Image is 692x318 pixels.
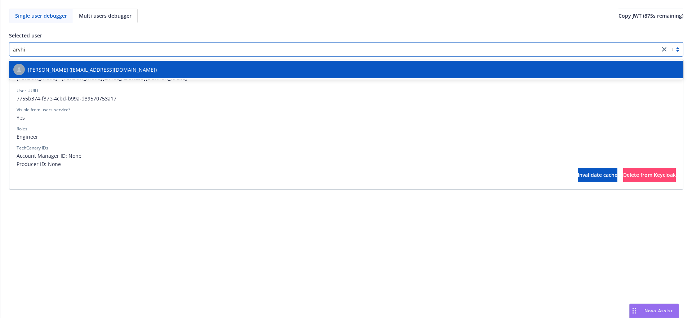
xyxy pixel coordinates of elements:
[17,114,676,121] span: Yes
[17,133,676,140] span: Engineer
[17,160,676,168] span: Producer ID: None
[629,304,679,318] button: Nova Assist
[9,32,42,39] span: Selected user
[578,168,617,182] button: Invalidate cache
[28,66,157,73] span: [PERSON_NAME] ([EMAIL_ADDRESS][DOMAIN_NAME])
[623,171,676,178] span: Delete from Keycloak
[644,308,673,314] span: Nova Assist
[623,168,676,182] button: Delete from Keycloak
[578,171,617,178] span: Invalidate cache
[630,304,639,318] div: Drag to move
[618,12,683,19] span: Copy JWT ( 875 s remaining)
[17,145,48,151] div: TechCanary IDs
[15,12,67,19] span: Single user debugger
[79,12,132,19] span: Multi users debugger
[17,126,27,132] div: Roles
[17,107,70,113] div: Visible from users-service?
[17,152,676,160] span: Account Manager ID: None
[660,45,669,54] a: close
[17,95,676,102] span: 7755b374-f37e-4cbd-b99a-d39570753a17
[17,88,38,94] div: User UUID
[618,9,683,23] button: Copy JWT (875s remaining)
